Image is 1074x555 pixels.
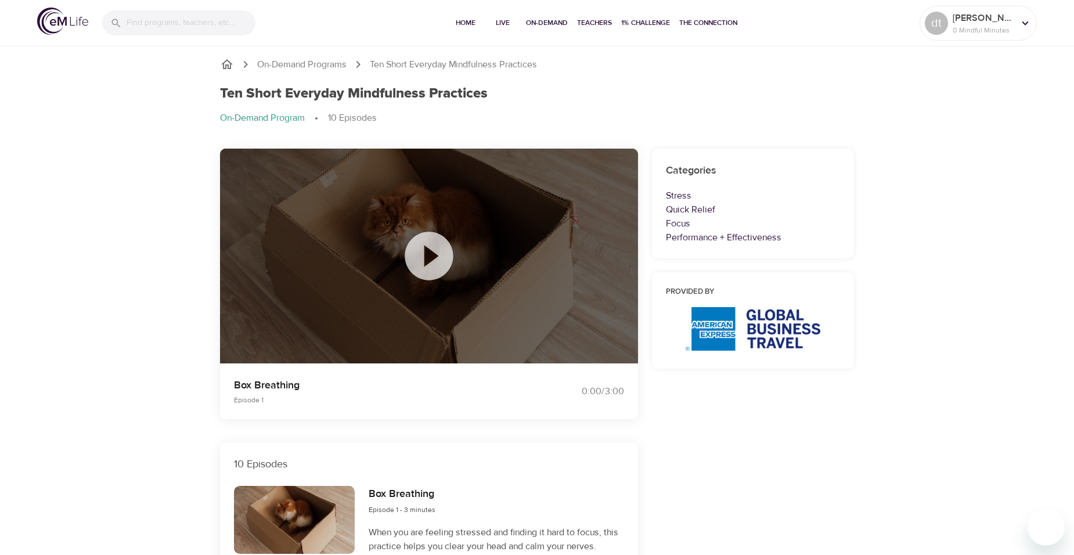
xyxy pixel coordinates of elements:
[953,25,1014,35] p: 0 Mindful Minutes
[686,307,820,351] img: AmEx%20GBT%20logo.png
[666,203,840,217] p: Quick Relief
[220,111,854,125] nav: breadcrumb
[220,111,305,125] p: On-Demand Program
[666,217,840,230] p: Focus
[234,395,523,405] p: Episode 1
[257,58,347,71] a: On-Demand Programs
[328,111,377,125] p: 10 Episodes
[452,17,480,29] span: Home
[666,286,840,298] h6: Provided by
[220,57,854,71] nav: breadcrumb
[621,17,670,29] span: 1% Challenge
[220,85,488,102] h1: Ten Short Everyday Mindfulness Practices
[666,230,840,244] p: Performance + Effectiveness
[234,456,624,472] p: 10 Episodes
[369,525,624,553] p: When you are feeling stressed and finding it hard to focus, this practice helps you clear your he...
[234,377,523,393] p: Box Breathing
[953,11,1014,25] p: [PERSON_NAME]
[370,58,537,71] p: Ten Short Everyday Mindfulness Practices
[679,17,737,29] span: The Connection
[37,8,88,35] img: logo
[369,505,435,514] span: Episode 1 - 3 minutes
[537,385,624,398] div: 0:00 / 3:00
[666,163,840,179] h6: Categories
[489,17,517,29] span: Live
[577,17,612,29] span: Teachers
[925,12,948,35] div: dt
[1028,509,1065,546] iframe: Button to launch messaging window
[127,10,255,35] input: Find programs, teachers, etc...
[369,486,435,503] h6: Box Breathing
[526,17,568,29] span: On-Demand
[666,189,840,203] p: Stress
